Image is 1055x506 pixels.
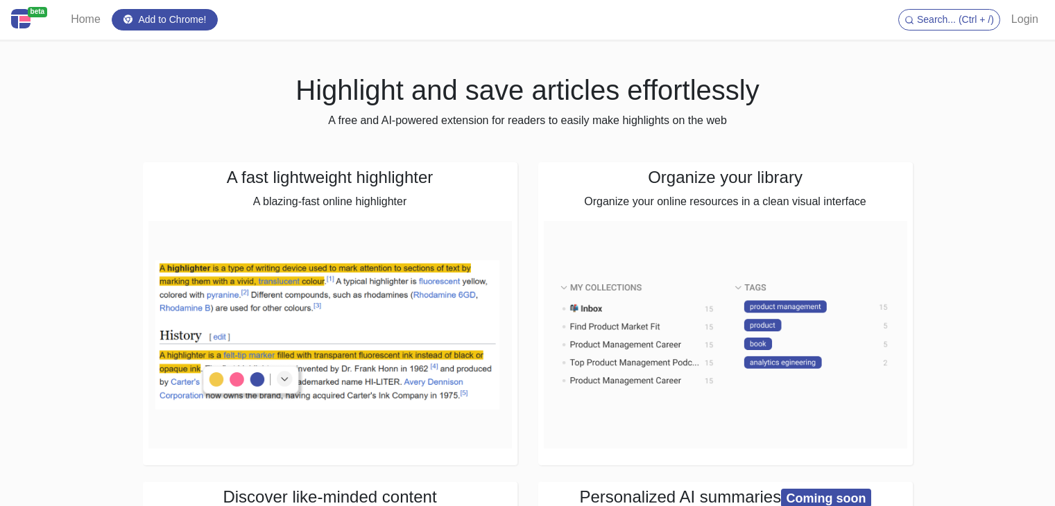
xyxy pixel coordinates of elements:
[544,221,907,448] img: Organize your library
[544,168,907,188] h4: Organize your library
[28,7,48,17] span: beta
[11,6,54,34] a: beta
[148,168,512,188] h4: A fast lightweight highlighter
[148,193,512,210] p: A blazing-fast online highlighter
[917,14,994,25] span: Search... (Ctrl + /)
[898,9,1000,30] button: Search... (Ctrl + /)
[544,193,907,210] p: Organize your online resources in a clean visual interface
[143,73,913,107] h1: Highlight and save articles effortlessly
[148,221,512,448] img: A fast lightweight highlighter
[143,112,913,129] p: A free and AI-powered extension for readers to easily make highlights on the web
[11,9,31,28] img: Centroly
[112,9,218,30] a: Add to Chrome!
[1006,6,1044,33] a: Login
[65,6,106,33] a: Home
